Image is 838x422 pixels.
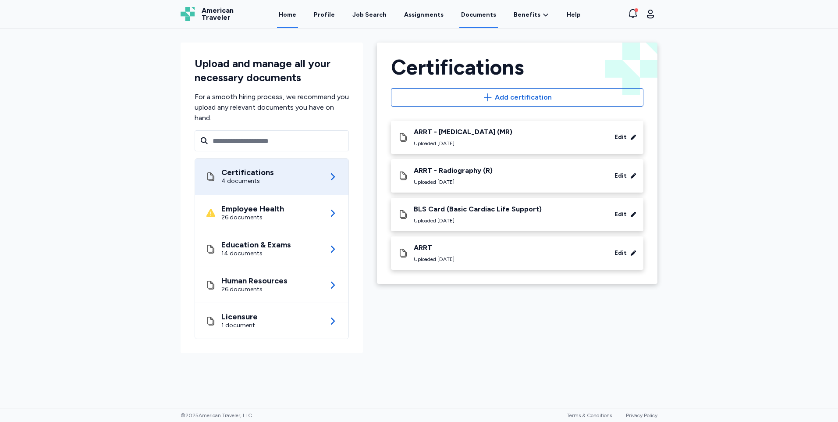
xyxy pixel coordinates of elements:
[514,11,540,19] span: Benefits
[195,57,349,85] div: Upload and manage all your necessary documents
[414,140,512,147] div: Uploaded [DATE]
[414,128,512,136] div: ARRT - [MEDICAL_DATA] (MR)
[221,276,288,285] div: Human Resources
[414,205,542,214] div: BLS Card (Basic Cardiac Life Support)
[221,285,288,294] div: 26 documents
[614,210,627,219] div: Edit
[221,249,291,258] div: 14 documents
[221,312,258,321] div: Licensure
[221,240,291,249] div: Education & Exams
[414,166,493,175] div: ARRT - Radiography (R)
[181,7,195,21] img: Logo
[567,412,612,418] a: Terms & Conditions
[626,412,657,418] a: Privacy Policy
[221,321,258,330] div: 1 document
[221,204,284,213] div: Employee Health
[352,11,387,19] div: Job Search
[181,412,252,419] span: © 2025 American Traveler, LLC
[459,1,498,28] a: Documents
[414,243,455,252] div: ARRT
[391,57,643,78] div: Certifications
[614,172,627,180] div: Edit
[221,213,284,222] div: 26 documents
[414,217,542,224] div: Uploaded [DATE]
[221,177,274,186] div: 4 documents
[414,179,493,186] div: Uploaded [DATE]
[221,168,274,177] div: Certifications
[195,92,349,123] div: For a smooth hiring process, we recommend you upload any relevant documents you have on hand.
[414,256,455,263] div: Uploaded [DATE]
[391,88,643,107] button: Add certification
[514,11,549,19] a: Benefits
[614,249,627,257] div: Edit
[277,1,298,28] a: Home
[495,92,552,103] span: Add certification
[202,7,234,21] span: American Traveler
[614,133,627,142] div: Edit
